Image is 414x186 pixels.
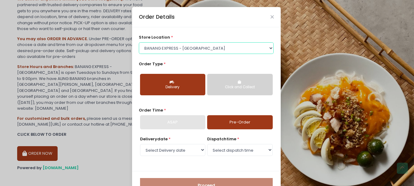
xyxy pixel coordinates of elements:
div: Click and Collect [211,85,268,90]
span: dispatch time [207,136,236,142]
button: Delivery [140,74,205,95]
button: Click and Collect [207,74,272,95]
span: Order Time [139,107,163,113]
div: Order Details [139,13,175,21]
span: Delivery date [140,136,168,142]
span: Order Type [139,61,163,67]
a: Pre-Order [207,115,272,129]
button: Close [271,15,274,18]
div: Delivery [144,85,201,90]
span: store location [139,34,170,40]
